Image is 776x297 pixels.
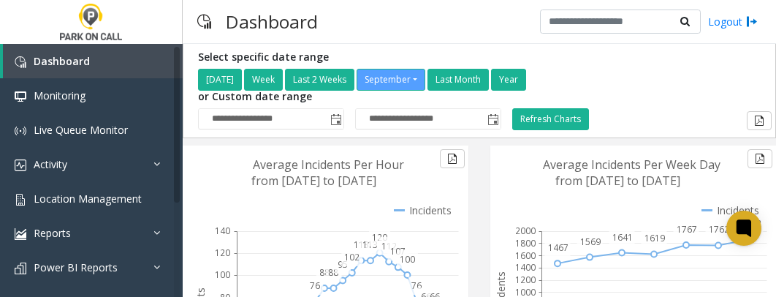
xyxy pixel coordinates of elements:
[3,44,183,78] a: Dashboard
[400,253,415,266] text: 100
[215,225,230,237] text: 140
[708,14,758,29] a: Logout
[354,238,369,251] text: 113
[215,247,230,259] text: 120
[548,241,568,254] text: 1467
[319,266,330,279] text: 88
[198,51,528,64] h5: Select specific date range
[34,192,142,206] span: Location Management
[747,111,772,130] button: Export to pdf
[215,268,230,281] text: 100
[15,194,26,206] img: 'icon'
[15,91,26,102] img: 'icon'
[253,157,404,173] text: Average Incidents Per Hour
[34,157,67,171] span: Activity
[328,266,338,279] text: 88
[644,232,665,244] text: 1619
[15,228,26,240] img: 'icon'
[555,173,680,189] text: from [DATE] to [DATE]
[327,109,343,129] span: Toggle popup
[512,108,589,130] button: Refresh Charts
[440,149,465,168] button: Export to pdf
[244,69,283,91] button: Week
[34,89,85,102] span: Monitoring
[15,125,26,137] img: 'icon'
[515,237,536,249] text: 1800
[515,249,536,261] text: 1600
[15,56,26,68] img: 'icon'
[310,279,320,292] text: 76
[344,251,360,263] text: 102
[491,69,526,91] button: Year
[34,123,128,137] span: Live Queue Monitor
[709,223,729,236] text: 1762
[390,245,406,257] text: 107
[515,261,536,274] text: 1400
[748,149,772,168] button: Export to pdf
[580,235,601,247] text: 1569
[198,69,242,91] button: [DATE]
[34,54,90,68] span: Dashboard
[362,238,378,251] text: 113
[746,14,758,29] img: logout
[285,69,354,91] button: Last 2 Weeks
[677,223,697,236] text: 1767
[34,260,118,274] span: Power BI Reports
[198,91,501,103] h5: or Custom date range
[381,240,397,252] text: 112
[372,231,387,244] text: 120
[15,159,26,171] img: 'icon'
[251,173,376,189] text: from [DATE] to [DATE]
[427,69,489,91] button: Last Month
[515,225,536,237] text: 2000
[15,263,26,274] img: 'icon'
[612,230,633,243] text: 1641
[357,69,425,91] button: September
[543,157,720,173] text: Average Incidents Per Week Day
[197,4,211,40] img: pageIcon
[411,279,422,292] text: 76
[338,258,348,271] text: 95
[34,226,71,240] span: Reports
[484,109,501,129] span: Toggle popup
[515,274,536,286] text: 1200
[218,4,325,40] h3: Dashboard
